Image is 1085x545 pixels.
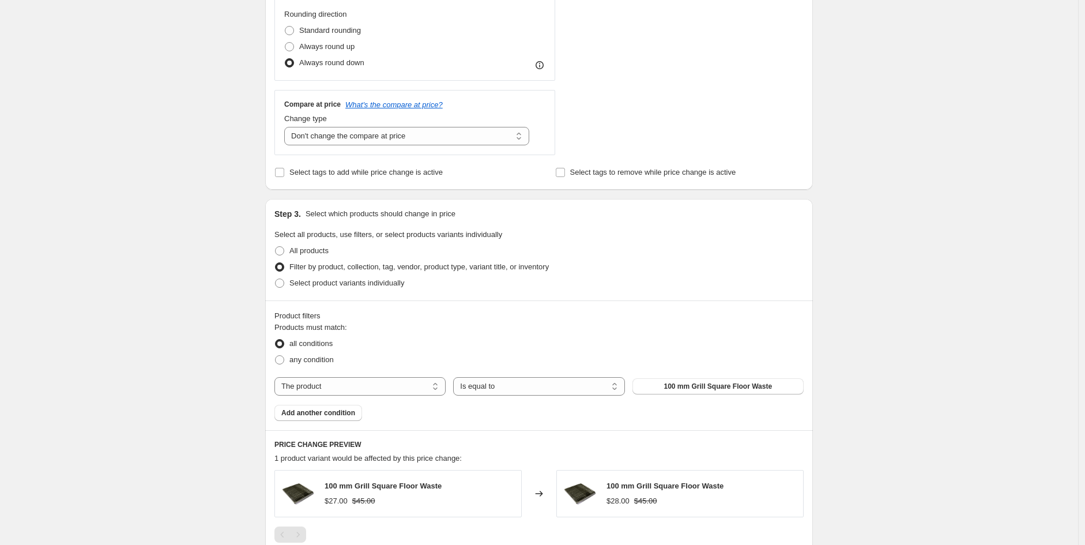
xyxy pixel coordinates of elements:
span: 100 mm Grill Square Floor Waste [325,482,442,490]
span: all conditions [289,339,333,348]
h3: Compare at price [284,100,341,109]
span: 100 mm Grill Square Floor Waste [664,382,772,391]
span: Rounding direction [284,10,346,18]
span: All products [289,246,329,255]
img: Screen_Shot_2017-01-08_at_7.35.02_pm_1b7added-6705-45ab-9b00-cd5e7cda9d1c_80x.png [563,476,597,511]
img: Screen_Shot_2017-01-08_at_7.35.02_pm_1b7added-6705-45ab-9b00-cd5e7cda9d1c_80x.png [281,476,315,511]
span: Select all products, use filters, or select products variants individually [274,230,502,239]
button: 100 mm Grill Square Floor Waste [632,378,804,394]
strike: $45.00 [634,495,657,507]
h2: Step 3. [274,208,301,220]
div: $27.00 [325,495,348,507]
span: 100 mm Grill Square Floor Waste [606,482,724,490]
div: Product filters [274,310,804,322]
span: Select tags to add while price change is active [289,168,443,176]
span: Always round up [299,42,355,51]
nav: Pagination [274,527,306,543]
span: Select tags to remove while price change is active [570,168,736,176]
span: 1 product variant would be affected by this price change: [274,454,462,463]
span: any condition [289,355,334,364]
button: What's the compare at price? [345,100,443,109]
span: Always round down [299,58,364,67]
span: Standard rounding [299,26,361,35]
span: Change type [284,114,327,123]
h6: PRICE CHANGE PREVIEW [274,440,804,449]
span: Filter by product, collection, tag, vendor, product type, variant title, or inventory [289,262,549,271]
span: Products must match: [274,323,347,332]
button: Add another condition [274,405,362,421]
strike: $45.00 [352,495,375,507]
span: Select product variants individually [289,279,404,287]
span: Add another condition [281,408,355,418]
div: $28.00 [606,495,630,507]
p: Select which products should change in price [306,208,455,220]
